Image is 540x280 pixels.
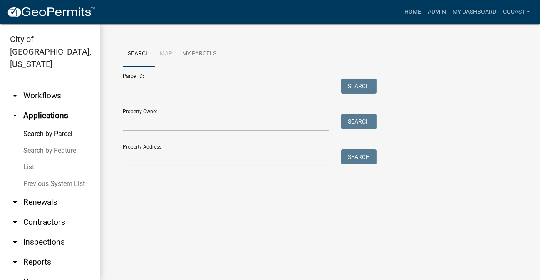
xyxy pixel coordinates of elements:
[500,4,533,20] a: cquast
[10,111,20,121] i: arrow_drop_up
[10,257,20,267] i: arrow_drop_down
[10,237,20,247] i: arrow_drop_down
[449,4,500,20] a: My Dashboard
[341,79,377,94] button: Search
[10,197,20,207] i: arrow_drop_down
[401,4,424,20] a: Home
[424,4,449,20] a: Admin
[10,91,20,101] i: arrow_drop_down
[10,217,20,227] i: arrow_drop_down
[177,41,221,67] a: My Parcels
[341,114,377,129] button: Search
[341,149,377,164] button: Search
[123,41,155,67] a: Search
